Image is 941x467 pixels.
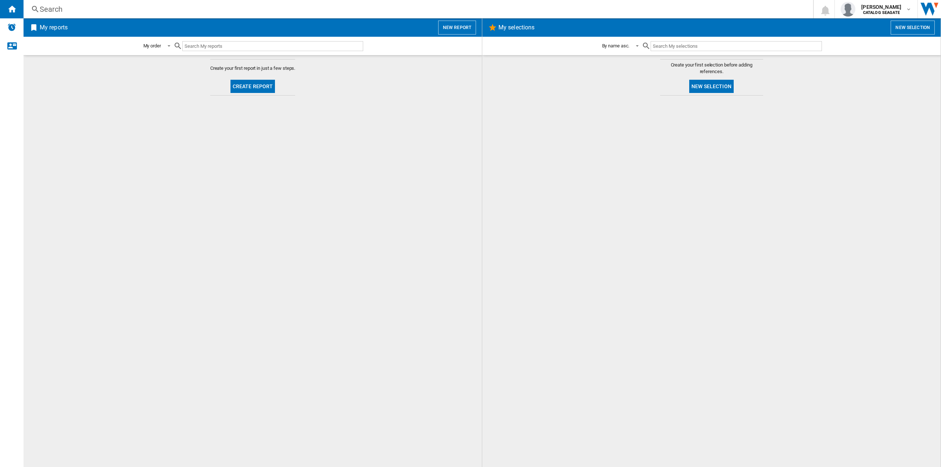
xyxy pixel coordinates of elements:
[210,65,296,72] span: Create your first report in just a few steps.
[602,43,630,49] div: By name asc.
[38,21,69,35] h2: My reports
[689,80,734,93] button: New selection
[651,41,822,51] input: Search My selections
[863,10,900,15] b: CATALOG SEAGATE
[230,80,275,93] button: Create report
[438,21,476,35] button: New report
[7,23,16,32] img: alerts-logo.svg
[143,43,161,49] div: My order
[182,41,363,51] input: Search My reports
[891,21,935,35] button: New selection
[660,62,763,75] span: Create your first selection before adding references.
[497,21,536,35] h2: My selections
[40,4,794,14] div: Search
[841,2,855,17] img: profile.jpg
[861,3,901,11] span: [PERSON_NAME]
